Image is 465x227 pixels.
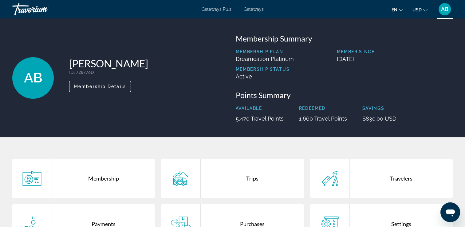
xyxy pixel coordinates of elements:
p: Active [236,73,294,80]
p: [DATE] [337,56,453,62]
p: Membership Plan [236,49,294,54]
iframe: Button to launch messaging window [440,202,460,222]
p: 1,660 Travel Points [299,115,347,122]
div: Travelers [350,159,453,198]
span: AB [441,6,448,12]
a: Membership [12,159,155,198]
span: AB [24,70,42,86]
p: $830.00 USD [362,115,396,122]
p: : 728776D [69,70,148,75]
button: Change currency [412,5,428,14]
h1: [PERSON_NAME] [69,57,148,70]
a: Travorium [12,1,74,17]
p: Redeemed [299,106,347,111]
p: Member Since [337,49,453,54]
a: Trips [161,159,304,198]
span: ID [69,70,74,75]
h3: Points Summary [236,90,453,100]
p: Available [236,106,284,111]
a: Getaways [244,7,264,12]
div: Membership [52,159,155,198]
span: Membership Details [74,84,126,89]
h3: Membership Summary [236,34,453,43]
a: Membership Details [69,82,131,89]
p: Membership Status [236,67,294,72]
button: User Menu [437,3,453,16]
a: Getaways Plus [202,7,231,12]
p: Savings [362,106,396,111]
span: en [392,7,397,12]
p: 5,470 Travel Points [236,115,284,122]
span: USD [412,7,422,12]
div: Trips [201,159,304,198]
button: Change language [392,5,403,14]
button: Membership Details [69,81,131,92]
p: Dreamcation Platinum [236,56,294,62]
a: Travelers [310,159,453,198]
